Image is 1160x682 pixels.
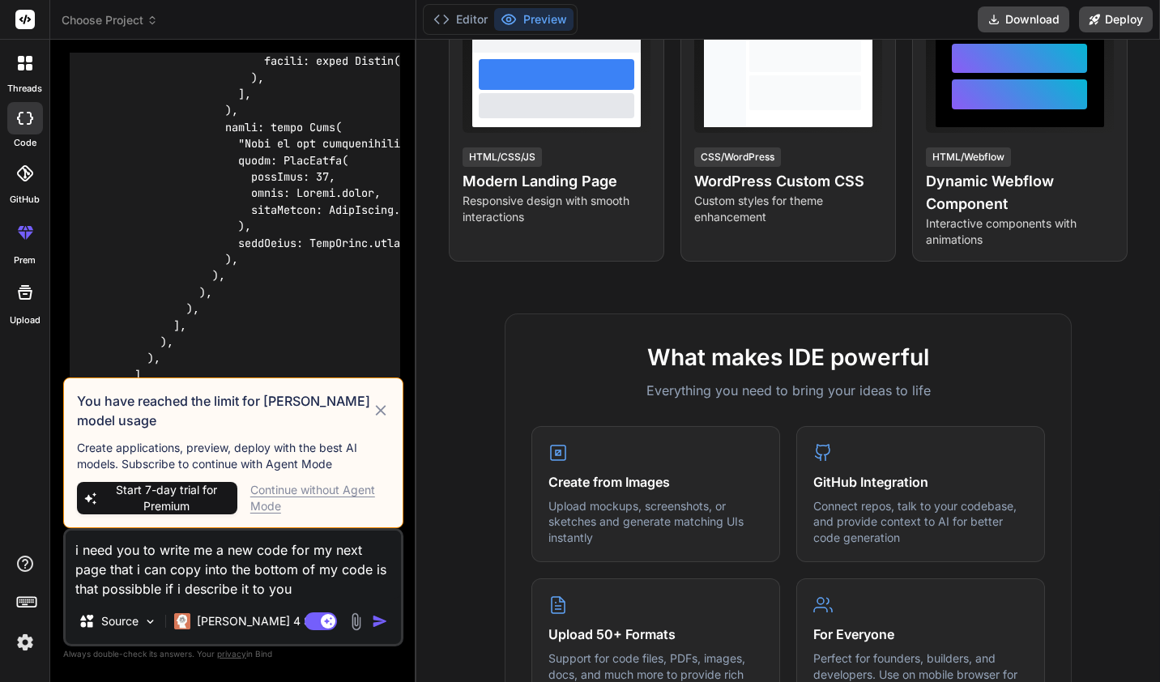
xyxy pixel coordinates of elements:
[926,215,1114,248] p: Interactive components with animations
[11,629,39,656] img: settings
[813,472,1028,492] h4: GitHub Integration
[101,613,139,629] p: Source
[694,170,882,193] h4: WordPress Custom CSS
[548,624,763,644] h4: Upload 50+ Formats
[694,193,882,225] p: Custom styles for theme enhancement
[463,170,650,193] h4: Modern Landing Page
[102,482,231,514] span: Start 7-day trial for Premium
[250,482,390,514] div: Continue without Agent Mode
[813,624,1028,644] h4: For Everyone
[427,8,494,31] button: Editor
[7,82,42,96] label: threads
[66,531,401,599] textarea: i need you to write me a new code for my next page that i can copy into the bottom of my code is ...
[694,147,781,167] div: CSS/WordPress
[926,147,1011,167] div: HTML/Webflow
[463,193,650,225] p: Responsive design with smooth interactions
[372,613,388,629] img: icon
[1079,6,1153,32] button: Deploy
[548,472,763,492] h4: Create from Images
[77,391,372,430] h3: You have reached the limit for [PERSON_NAME] model usage
[347,612,365,631] img: attachment
[548,498,763,546] p: Upload mockups, screenshots, or sketches and generate matching UIs instantly
[531,340,1045,374] h2: What makes IDE powerful
[10,193,40,207] label: GitHub
[77,482,237,514] button: Start 7-day trial for Premium
[197,613,318,629] p: [PERSON_NAME] 4 S..
[463,147,542,167] div: HTML/CSS/JS
[62,12,158,28] span: Choose Project
[531,381,1045,400] p: Everything you need to bring your ideas to life
[813,498,1028,546] p: Connect repos, talk to your codebase, and provide context to AI for better code generation
[217,649,246,659] span: privacy
[10,313,41,327] label: Upload
[174,613,190,629] img: Claude 4 Sonnet
[494,8,574,31] button: Preview
[77,440,390,472] p: Create applications, preview, deploy with the best AI models. Subscribe to continue with Agent Mode
[143,615,157,629] img: Pick Models
[63,646,403,662] p: Always double-check its answers. Your in Bind
[14,136,36,150] label: code
[14,254,36,267] label: prem
[978,6,1069,32] button: Download
[926,170,1114,215] h4: Dynamic Webflow Component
